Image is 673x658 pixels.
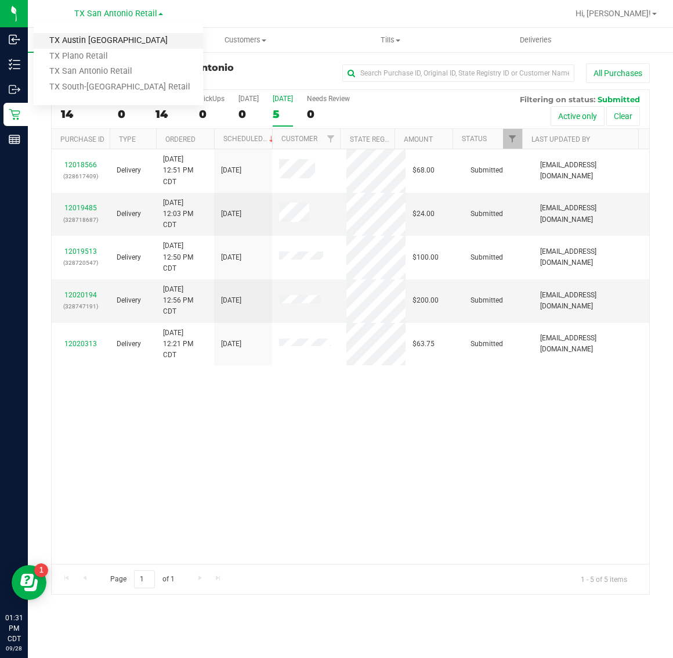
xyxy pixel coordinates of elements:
[64,340,97,348] a: 12020313
[163,284,207,318] span: [DATE] 12:56 PM CDT
[163,240,207,274] span: [DATE] 12:50 PM CDT
[464,28,609,52] a: Deliveries
[471,252,503,263] span: Submitted
[173,28,318,52] a: Customers
[540,246,642,268] span: [EMAIL_ADDRESS][DOMAIN_NAME]
[551,106,605,126] button: Active only
[34,80,203,95] a: TX South-[GEOGRAPHIC_DATA] Retail
[9,34,20,45] inline-svg: Inbound
[576,9,651,18] span: Hi, [PERSON_NAME]!
[540,333,642,355] span: [EMAIL_ADDRESS][DOMAIN_NAME]
[413,295,439,306] span: $200.00
[413,208,435,220] span: $24.00
[221,165,241,176] span: [DATE]
[74,9,157,19] span: TX San Antonio Retail
[5,644,23,653] p: 09/28
[471,295,503,306] span: Submitted
[321,129,340,149] a: Filter
[307,107,350,121] div: 0
[223,135,276,143] a: Scheduled
[350,135,411,143] a: State Registry ID
[34,49,203,64] a: TX Plano Retail
[155,107,185,121] div: 14
[12,565,46,600] iframe: Resource center
[34,563,48,577] iframe: Resource center unread badge
[413,252,439,263] span: $100.00
[342,64,574,82] input: Search Purchase ID, Original ID, State Registry ID or Customer Name...
[307,95,350,103] div: Needs Review
[503,129,522,149] a: Filter
[471,208,503,220] span: Submitted
[319,35,462,45] span: Tills
[28,35,173,45] span: Purchases
[117,165,141,176] span: Delivery
[64,161,97,169] a: 12018566
[100,570,184,588] span: Page of 1
[404,135,433,143] a: Amount
[9,84,20,95] inline-svg: Outbound
[586,63,650,83] button: All Purchases
[59,301,103,312] p: (328747191)
[64,204,97,212] a: 12019485
[281,135,317,143] a: Customer
[59,214,103,225] p: (328718687)
[606,106,640,126] button: Clear
[165,135,196,143] a: Ordered
[34,64,203,80] a: TX San Antonio Retail
[117,339,141,350] span: Delivery
[173,35,317,45] span: Customers
[462,135,487,143] a: Status
[117,252,141,263] span: Delivery
[61,107,104,121] div: 14
[540,160,642,182] span: [EMAIL_ADDRESS][DOMAIN_NAME]
[571,570,636,588] span: 1 - 5 of 5 items
[9,134,20,145] inline-svg: Reports
[64,291,97,299] a: 12020194
[59,257,103,268] p: (328720547)
[221,339,241,350] span: [DATE]
[34,33,203,49] a: TX Austin [GEOGRAPHIC_DATA]
[9,59,20,70] inline-svg: Inventory
[199,95,225,103] div: PickUps
[117,208,141,220] span: Delivery
[471,165,503,176] span: Submitted
[413,165,435,176] span: $68.00
[134,570,155,588] input: 1
[221,252,241,263] span: [DATE]
[118,107,142,121] div: 0
[163,328,207,361] span: [DATE] 12:21 PM CDT
[520,95,595,104] span: Filtering on status:
[540,290,642,312] span: [EMAIL_ADDRESS][DOMAIN_NAME]
[318,28,463,52] a: Tills
[117,295,141,306] span: Delivery
[199,107,225,121] div: 0
[273,95,293,103] div: [DATE]
[221,295,241,306] span: [DATE]
[221,208,241,220] span: [DATE]
[531,135,590,143] a: Last Updated By
[471,339,503,350] span: Submitted
[119,135,136,143] a: Type
[163,197,207,231] span: [DATE] 12:03 PM CDT
[5,613,23,644] p: 01:31 PM CDT
[413,339,435,350] span: $63.75
[238,107,259,121] div: 0
[163,154,207,188] span: [DATE] 12:51 PM CDT
[504,35,567,45] span: Deliveries
[28,28,173,52] a: Purchases
[273,107,293,121] div: 5
[540,203,642,225] span: [EMAIL_ADDRESS][DOMAIN_NAME]
[598,95,640,104] span: Submitted
[9,109,20,120] inline-svg: Retail
[64,247,97,256] a: 12019513
[238,95,259,103] div: [DATE]
[60,135,104,143] a: Purchase ID
[59,171,103,182] p: (328617409)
